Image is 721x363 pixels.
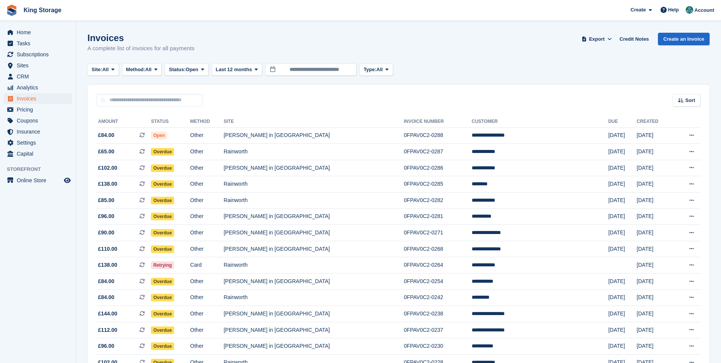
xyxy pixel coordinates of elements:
[404,241,472,257] td: 0FPAV0C2-0268
[4,93,72,104] a: menu
[637,176,673,193] td: [DATE]
[17,93,62,104] span: Invoices
[404,306,472,322] td: 0FPAV0C2-0238
[151,326,174,334] span: Overdue
[98,229,114,237] span: £90.00
[17,148,62,159] span: Capital
[223,127,404,144] td: [PERSON_NAME] in [GEOGRAPHIC_DATA]
[190,127,223,144] td: Other
[404,193,472,209] td: 0FPAV0C2-0282
[87,64,119,76] button: Site: All
[190,225,223,241] td: Other
[98,342,114,350] span: £96.00
[4,38,72,49] a: menu
[223,257,404,274] td: Rainworth
[360,64,393,76] button: Type: All
[589,35,605,43] span: Export
[404,176,472,193] td: 0FPAV0C2-0285
[4,137,72,148] a: menu
[17,137,62,148] span: Settings
[404,290,472,306] td: 0FPAV0C2-0242
[608,322,637,338] td: [DATE]
[631,6,646,14] span: Create
[608,338,637,355] td: [DATE]
[98,131,114,139] span: £84.00
[122,64,162,76] button: Method: All
[404,225,472,241] td: 0FPAV0C2-0271
[472,116,608,128] th: Customer
[165,64,208,76] button: Status: Open
[151,310,174,318] span: Overdue
[637,290,673,306] td: [DATE]
[98,164,117,172] span: £102.00
[223,116,404,128] th: Site
[608,160,637,176] td: [DATE]
[223,144,404,160] td: Rainworth
[98,245,117,253] span: £110.00
[151,294,174,301] span: Overdue
[190,144,223,160] td: Other
[4,115,72,126] a: menu
[608,290,637,306] td: [DATE]
[17,126,62,137] span: Insurance
[98,310,117,318] span: £144.00
[404,127,472,144] td: 0FPAV0C2-0288
[17,60,62,71] span: Sites
[190,116,223,128] th: Method
[658,33,710,45] a: Create an Invoice
[223,241,404,257] td: [PERSON_NAME] in [GEOGRAPHIC_DATA]
[694,6,714,14] span: Account
[4,126,72,137] a: menu
[637,257,673,274] td: [DATE]
[151,132,167,139] span: Open
[404,322,472,338] td: 0FPAV0C2-0237
[17,27,62,38] span: Home
[17,49,62,60] span: Subscriptions
[4,148,72,159] a: menu
[97,116,151,128] th: Amount
[637,116,673,128] th: Created
[7,166,76,173] span: Storefront
[376,66,383,73] span: All
[685,97,695,104] span: Sort
[4,71,72,82] a: menu
[151,148,174,156] span: Overdue
[126,66,146,73] span: Method:
[98,180,117,188] span: £138.00
[190,209,223,225] td: Other
[404,160,472,176] td: 0FPAV0C2-0286
[98,196,114,204] span: £85.00
[404,257,472,274] td: 0FPAV0C2-0264
[190,274,223,290] td: Other
[87,33,195,43] h1: Invoices
[4,82,72,93] a: menu
[4,60,72,71] a: menu
[98,326,117,334] span: £112.00
[87,44,195,53] p: A complete list of invoices for all payments
[186,66,198,73] span: Open
[637,274,673,290] td: [DATE]
[637,209,673,225] td: [DATE]
[17,175,62,186] span: Online Store
[190,306,223,322] td: Other
[686,6,693,14] img: John King
[63,176,72,185] a: Preview store
[637,241,673,257] td: [DATE]
[151,213,174,220] span: Overdue
[151,245,174,253] span: Overdue
[608,225,637,241] td: [DATE]
[608,209,637,225] td: [DATE]
[151,229,174,237] span: Overdue
[98,277,114,285] span: £84.00
[190,241,223,257] td: Other
[190,193,223,209] td: Other
[4,175,72,186] a: menu
[223,290,404,306] td: Rainworth
[637,160,673,176] td: [DATE]
[223,338,404,355] td: [PERSON_NAME] in [GEOGRAPHIC_DATA]
[608,176,637,193] td: [DATE]
[4,49,72,60] a: menu
[17,38,62,49] span: Tasks
[190,160,223,176] td: Other
[637,338,673,355] td: [DATE]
